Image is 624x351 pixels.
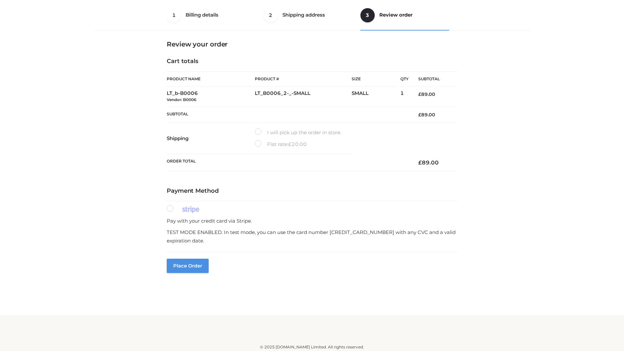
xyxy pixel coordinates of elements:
button: Place order [167,259,209,273]
td: SMALL [352,86,400,107]
span: £ [288,141,292,147]
span: £ [418,112,421,118]
span: £ [418,91,421,97]
p: TEST MODE ENABLED. In test mode, you can use the card number [CREDIT_CARD_NUMBER] with any CVC an... [167,228,457,245]
bdi: 89.00 [418,91,435,97]
th: Product # [255,71,352,86]
label: I will pick up the order in store. [255,128,341,137]
th: Order Total [167,154,409,171]
th: Qty [400,71,409,86]
td: LT_B0006_2-_-SMALL [255,86,352,107]
h4: Payment Method [167,188,457,195]
td: 1 [400,86,409,107]
span: £ [418,159,422,166]
bdi: 89.00 [418,159,439,166]
div: © 2025 [DOMAIN_NAME] Limited. All rights reserved. [97,344,527,350]
label: Flat rate: [255,140,307,149]
bdi: 20.00 [288,141,307,147]
h4: Cart totals [167,58,457,65]
small: Vendor: B0006 [167,97,196,102]
td: LT_b-B0006 [167,86,255,107]
p: Pay with your credit card via Stripe. [167,217,457,225]
bdi: 89.00 [418,112,435,118]
th: Size [352,72,397,86]
h3: Review your order [167,40,457,48]
th: Product Name [167,71,255,86]
th: Shipping [167,123,255,154]
th: Subtotal [167,107,409,123]
th: Subtotal [409,72,457,86]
